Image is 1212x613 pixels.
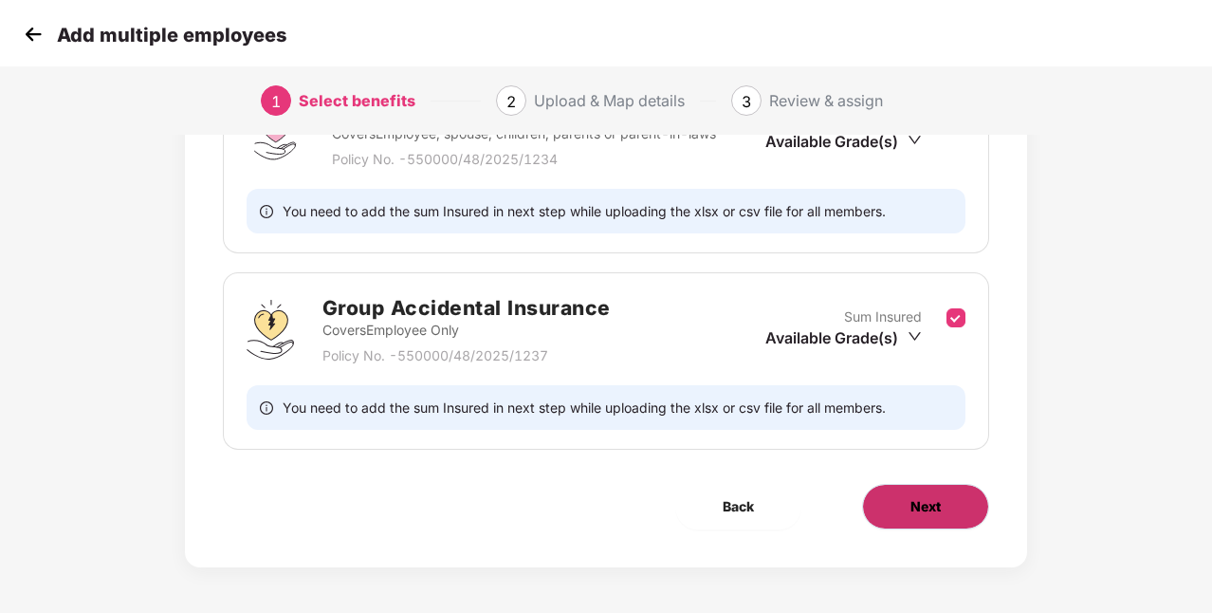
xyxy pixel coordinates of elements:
[19,20,47,48] img: svg+xml;base64,PHN2ZyB4bWxucz0iaHR0cDovL3d3dy53My5vcmcvMjAwMC9zdmciIHdpZHRoPSIzMCIgaGVpZ2h0PSIzMC...
[765,327,922,348] div: Available Grade(s)
[742,92,751,111] span: 3
[862,484,989,529] button: Next
[675,484,801,529] button: Back
[283,202,886,220] span: You need to add the sum Insured in next step while uploading the xlsx or csv file for all members.
[769,85,883,116] div: Review & assign
[908,329,922,344] span: down
[910,496,941,517] span: Next
[299,85,415,116] div: Select benefits
[322,292,611,324] h2: Group Accidental Insurance
[322,345,611,366] p: Policy No. - 550000/48/2025/1237
[506,92,516,111] span: 2
[332,149,716,170] p: Policy No. - 550000/48/2025/1234
[260,399,273,417] span: info-circle
[322,320,611,341] p: Covers Employee Only
[765,131,922,152] div: Available Grade(s)
[534,85,685,116] div: Upload & Map details
[283,399,886,417] span: You need to add the sum Insured in next step while uploading the xlsx or csv file for all members.
[247,300,293,360] img: svg+xml;base64,PHN2ZyB4bWxucz0iaHR0cDovL3d3dy53My5vcmcvMjAwMC9zdmciIHdpZHRoPSI0OS4zMjEiIGhlaWdodD...
[844,306,922,327] p: Sum Insured
[260,202,273,220] span: info-circle
[723,496,754,517] span: Back
[271,92,281,111] span: 1
[57,24,286,46] p: Add multiple employees
[908,133,922,147] span: down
